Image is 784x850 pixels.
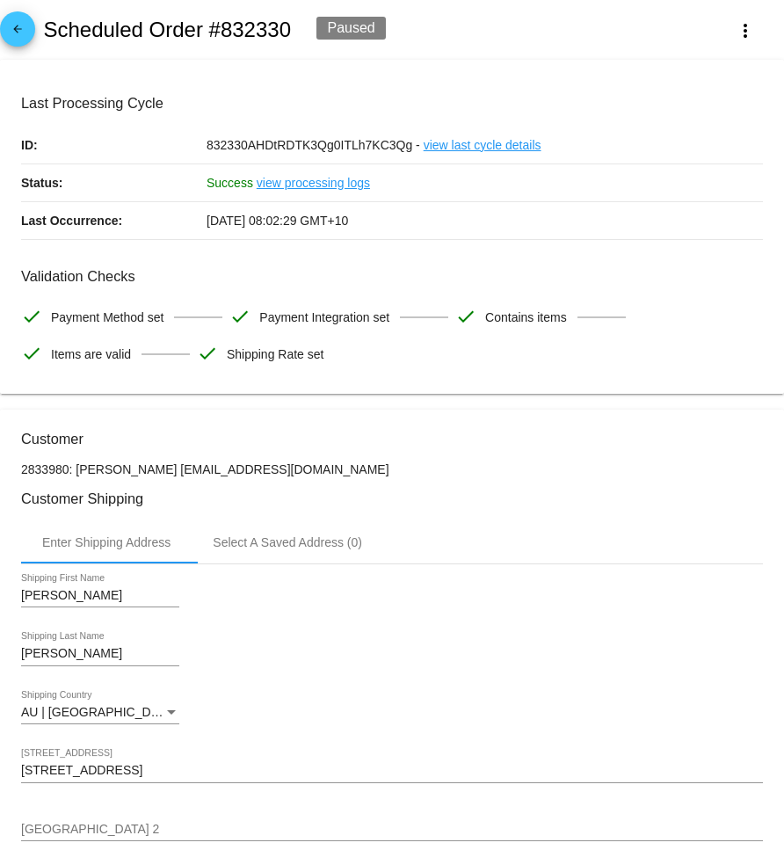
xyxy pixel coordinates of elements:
h3: Customer Shipping [21,490,763,507]
p: ID: [21,127,207,163]
mat-icon: more_vert [735,20,756,41]
span: [DATE] 08:02:29 GMT+10 [207,214,348,228]
div: Enter Shipping Address [42,535,171,549]
span: Payment Integration set [259,299,389,336]
h3: Customer [21,431,763,447]
span: Payment Method set [51,299,163,336]
mat-select: Shipping Country [21,706,179,720]
span: Contains items [485,299,567,336]
mat-icon: arrow_back [7,23,28,44]
input: Shipping Last Name [21,647,179,661]
span: Success [207,176,253,190]
input: Shipping Street 2 [21,823,763,837]
p: Status: [21,164,207,201]
h3: Last Processing Cycle [21,95,763,112]
p: Last Occurrence: [21,202,207,239]
a: view last cycle details [424,127,541,163]
h3: Validation Checks [21,268,763,285]
span: 832330AHDtRDTK3Qg0ITLh7KC3Qg - [207,138,420,152]
a: view processing logs [257,164,370,201]
mat-icon: check [21,343,42,364]
span: AU | [GEOGRAPHIC_DATA] [21,705,177,719]
mat-icon: check [455,306,476,327]
div: Select A Saved Address (0) [213,535,362,549]
span: Items are valid [51,336,131,373]
div: Paused [316,17,385,40]
p: 2833980: [PERSON_NAME] [EMAIL_ADDRESS][DOMAIN_NAME] [21,462,763,476]
input: Shipping First Name [21,589,179,603]
mat-icon: check [229,306,250,327]
mat-icon: check [21,306,42,327]
span: Shipping Rate set [227,336,324,373]
mat-icon: check [197,343,218,364]
input: Shipping Street 1 [21,764,763,778]
h2: Scheduled Order #832330 [43,18,291,42]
